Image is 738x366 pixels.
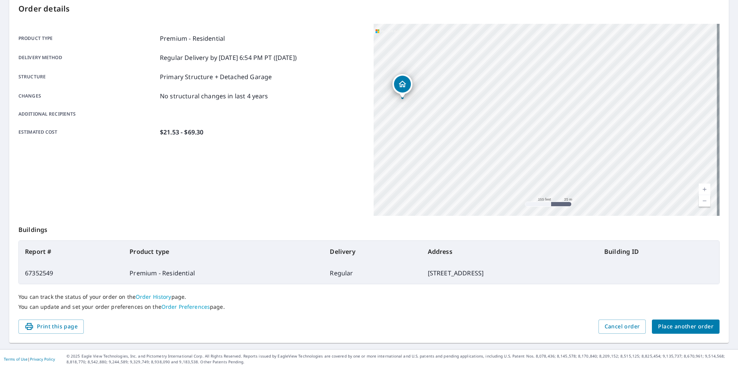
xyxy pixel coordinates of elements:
td: [STREET_ADDRESS] [422,262,598,284]
p: | [4,357,55,361]
p: Premium - Residential [160,34,225,43]
th: Building ID [598,241,719,262]
p: Structure [18,72,157,81]
th: Report # [19,241,123,262]
th: Delivery [324,241,421,262]
p: Product type [18,34,157,43]
td: Regular [324,262,421,284]
span: Cancel order [605,322,640,331]
p: Delivery method [18,53,157,62]
p: Regular Delivery by [DATE] 6:54 PM PT ([DATE]) [160,53,297,62]
p: Primary Structure + Detached Garage [160,72,272,81]
p: Buildings [18,216,720,240]
button: Print this page [18,320,84,334]
td: 67352549 [19,262,123,284]
a: Order History [136,293,171,300]
p: Order details [18,3,720,15]
button: Cancel order [598,320,646,334]
a: Terms of Use [4,356,28,362]
a: Current Level 18, Zoom In [699,184,710,195]
p: No structural changes in last 4 years [160,91,268,101]
th: Product type [123,241,324,262]
div: Dropped pin, building 1, Residential property, 1101 W Essex Ave Saint Louis, MO 63122 [392,74,412,98]
p: Changes [18,91,157,101]
a: Current Level 18, Zoom Out [699,195,710,207]
a: Order Preferences [161,303,210,310]
p: $21.53 - $69.30 [160,128,203,137]
span: Place another order [658,322,713,331]
p: Estimated cost [18,128,157,137]
td: Premium - Residential [123,262,324,284]
span: Print this page [25,322,78,331]
p: You can update and set your order preferences on the page. [18,303,720,310]
th: Address [422,241,598,262]
a: Privacy Policy [30,356,55,362]
button: Place another order [652,320,720,334]
p: You can track the status of your order on the page. [18,293,720,300]
p: © 2025 Eagle View Technologies, Inc. and Pictometry International Corp. All Rights Reserved. Repo... [66,353,734,365]
p: Additional recipients [18,111,157,118]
